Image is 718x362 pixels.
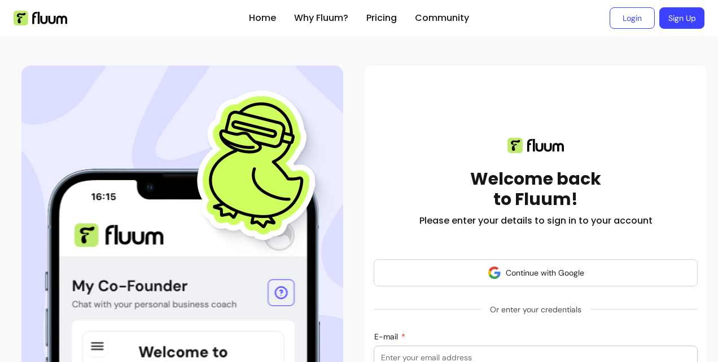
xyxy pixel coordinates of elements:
[374,259,698,286] button: Continue with Google
[366,11,397,25] a: Pricing
[294,11,348,25] a: Why Fluum?
[610,7,655,29] a: Login
[659,7,704,29] a: Sign Up
[374,332,400,342] span: E-mail
[507,138,564,153] img: Fluum logo
[415,11,469,25] a: Community
[481,299,590,320] span: Or enter your credentials
[470,169,601,210] h1: Welcome back to Fluum!
[488,266,501,280] img: avatar
[249,11,276,25] a: Home
[14,11,67,25] img: Fluum Logo
[419,214,653,228] h2: Please enter your details to sign in to your account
